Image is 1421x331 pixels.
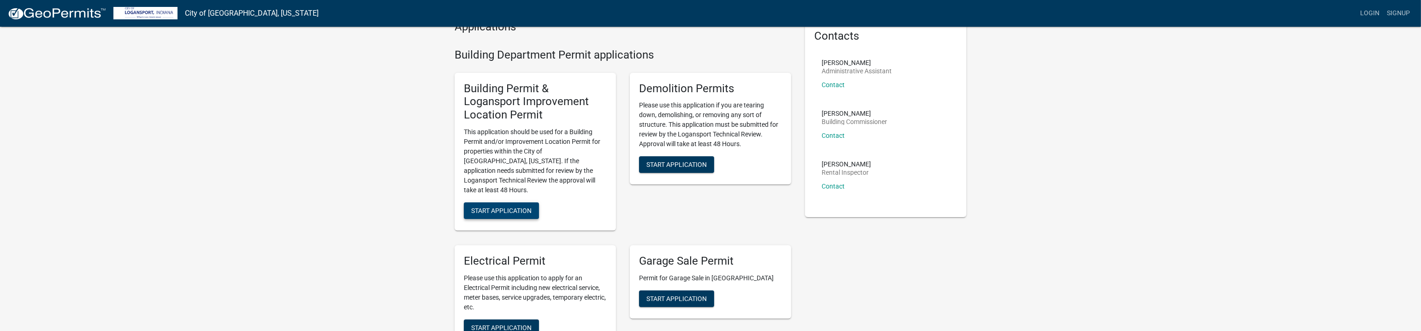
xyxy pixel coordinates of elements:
[822,68,892,74] p: Administrative Assistant
[822,118,887,125] p: Building Commissioner
[464,127,607,195] p: This application should be used for a Building Permit and/or Improvement Location Permit for prop...
[822,161,871,167] p: [PERSON_NAME]
[822,81,845,89] a: Contact
[471,324,532,331] span: Start Application
[464,82,607,122] h5: Building Permit & Logansport Improvement Location Permit
[646,295,707,302] span: Start Application
[471,207,532,214] span: Start Application
[822,132,845,139] a: Contact
[464,254,607,268] h5: Electrical Permit
[639,254,782,268] h5: Garage Sale Permit
[822,59,892,66] p: [PERSON_NAME]
[185,6,319,21] a: City of [GEOGRAPHIC_DATA], [US_STATE]
[464,202,539,219] button: Start Application
[1356,5,1383,22] a: Login
[464,273,607,312] p: Please use this application to apply for an Electrical Permit including new electrical service, m...
[822,183,845,190] a: Contact
[639,82,782,95] h5: Demolition Permits
[639,156,714,173] button: Start Application
[455,48,791,62] h4: Building Department Permit applications
[639,290,714,307] button: Start Application
[822,110,887,117] p: [PERSON_NAME]
[822,169,871,176] p: Rental Inspector
[455,20,791,34] h4: Applications
[639,100,782,149] p: Please use this application if you are tearing down, demolishing, or removing any sort of structu...
[1383,5,1414,22] a: Signup
[814,30,957,43] h5: Contacts
[639,273,782,283] p: Permit for Garage Sale in [GEOGRAPHIC_DATA]
[113,7,178,19] img: City of Logansport, Indiana
[646,161,707,168] span: Start Application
